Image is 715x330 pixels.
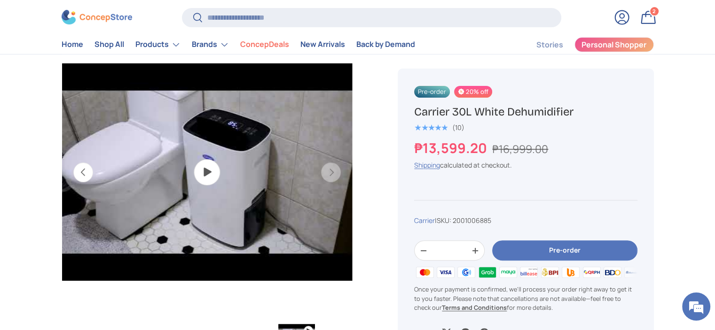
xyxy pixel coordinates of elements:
[452,124,464,131] div: (10)
[138,259,171,271] em: Submit
[62,35,415,54] nav: Primary
[240,36,289,54] a: ConcepDeals
[477,265,497,279] img: grabpay
[519,265,539,279] img: billease
[492,240,637,261] button: Pre-order
[492,141,548,156] s: ₱16,999.00
[414,123,448,132] span: ★★★★★
[453,216,491,225] span: 2001006885
[581,265,602,279] img: qrph
[414,86,450,98] span: Pre-order
[300,36,345,54] a: New Arrivals
[560,265,581,279] img: ubp
[414,161,440,169] a: Shipping
[49,53,158,65] div: Leave a message
[5,226,179,259] textarea: Type your message and click 'Submit'
[62,10,132,25] img: ConcepStore
[414,216,435,225] a: Carrier
[581,41,646,49] span: Personal Shopper
[574,37,654,52] a: Personal Shopper
[498,265,519,279] img: maya
[414,138,489,157] strong: ₱13,599.20
[356,36,415,54] a: Back by Demand
[414,160,637,170] div: calculated at checkout.
[62,27,352,317] img: carrier-30 liter-dehumidifier-youtube-demo-video-concepstore
[94,36,124,54] a: Shop All
[186,35,235,54] summary: Brands
[154,5,177,27] div: Minimize live chat window
[514,35,654,54] nav: Secondary
[623,265,644,279] img: metrobank
[456,265,477,279] img: gcash
[414,265,435,279] img: master
[536,36,563,54] a: Stories
[540,265,560,279] img: bpi
[130,35,186,54] summary: Products
[454,86,492,98] span: 20% off
[62,36,83,54] a: Home
[435,216,491,225] span: |
[602,265,623,279] img: bdo
[437,216,451,225] span: SKU:
[414,105,637,119] h1: Carrier 30L White Dehumidifier
[442,303,507,312] a: Terms and Conditions
[20,103,164,198] span: We are offline. Please leave us a message.
[414,285,637,313] p: Once your payment is confirmed, we'll process your order right away to get it to you faster. Plea...
[414,123,448,132] div: 5.0 out of 5.0 stars
[435,265,456,279] img: visa
[414,122,464,132] a: 5.0 out of 5.0 stars (10)
[652,8,656,15] span: 2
